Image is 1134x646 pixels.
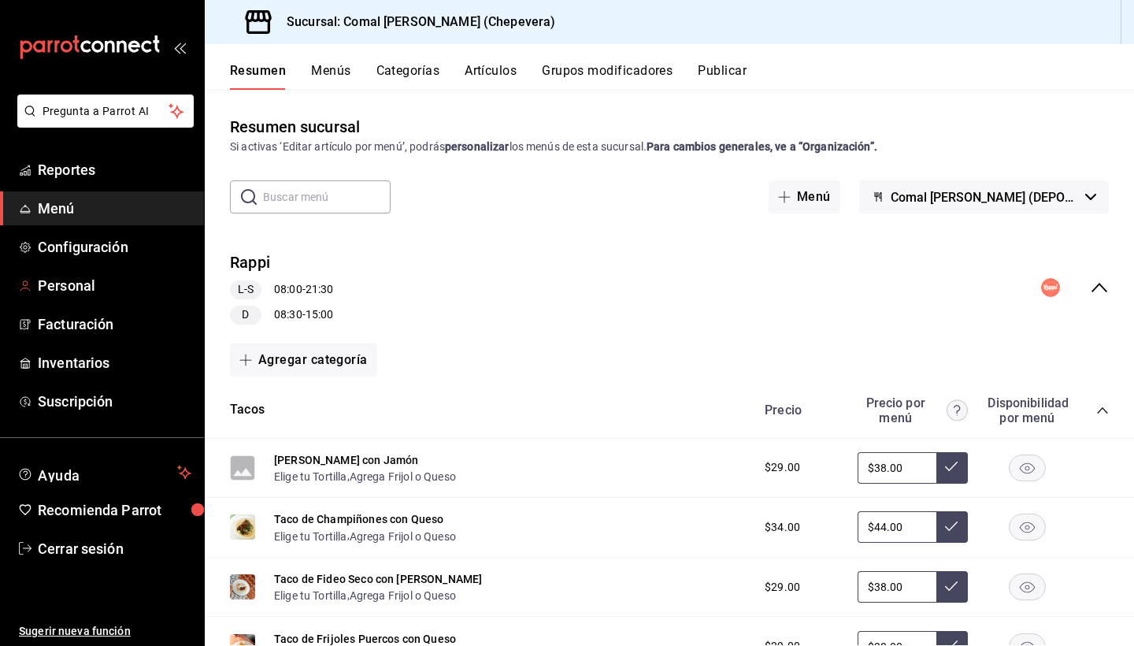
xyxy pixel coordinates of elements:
[274,13,555,32] h3: Sucursal: Comal [PERSON_NAME] (Chepevera)
[274,588,347,603] button: Elige tu Tortilla
[235,306,255,323] span: D
[38,275,191,296] span: Personal
[769,180,840,213] button: Menú
[465,63,517,90] button: Artículos
[11,114,194,131] a: Pregunta a Parrot AI
[647,140,877,153] strong: Para cambios generales, ve a “Organización”.
[38,314,191,335] span: Facturación
[274,587,482,603] div: ,
[232,281,260,298] span: L-S
[230,343,377,377] button: Agregar categoría
[542,63,673,90] button: Grupos modificadores
[263,181,391,213] input: Buscar menú
[988,395,1066,425] div: Disponibilidad por menú
[38,391,191,412] span: Suscripción
[38,499,191,521] span: Recomienda Parrot
[765,579,800,596] span: $29.00
[274,469,347,484] button: Elige tu Tortilla
[205,239,1134,337] div: collapse-menu-row
[858,452,936,484] input: Sin ajuste
[230,514,255,540] img: Preview
[230,401,265,419] button: Tacos
[230,63,286,90] button: Resumen
[858,511,936,543] input: Sin ajuste
[858,395,968,425] div: Precio por menú
[230,115,360,139] div: Resumen sucursal
[311,63,350,90] button: Menús
[43,103,169,120] span: Pregunta a Parrot AI
[274,468,456,484] div: ,
[858,571,936,603] input: Sin ajuste
[274,452,418,468] button: [PERSON_NAME] con Jamón
[1096,404,1109,417] button: collapse-category-row
[891,190,1079,205] span: Comal [PERSON_NAME] (DEPORTIVO OBISPADO)
[765,519,800,536] span: $34.00
[445,140,510,153] strong: personalizar
[17,95,194,128] button: Pregunta a Parrot AI
[38,538,191,559] span: Cerrar sesión
[274,527,456,544] div: ,
[38,463,171,482] span: Ayuda
[230,251,270,274] button: Rappi
[230,280,333,299] div: 08:00 - 21:30
[859,180,1109,213] button: Comal [PERSON_NAME] (DEPORTIVO OBISPADO)
[19,623,191,640] span: Sugerir nueva función
[350,529,456,544] button: Agrega Frijol o Queso
[230,63,1134,90] div: navigation tabs
[38,198,191,219] span: Menú
[749,403,850,418] div: Precio
[350,588,456,603] button: Agrega Frijol o Queso
[38,236,191,258] span: Configuración
[698,63,747,90] button: Publicar
[765,459,800,476] span: $29.00
[38,352,191,373] span: Inventarios
[376,63,440,90] button: Categorías
[350,469,456,484] button: Agrega Frijol o Queso
[274,571,482,587] button: Taco de Fideo Seco con [PERSON_NAME]
[38,159,191,180] span: Reportes
[274,529,347,544] button: Elige tu Tortilla
[230,139,1109,155] div: Si activas ‘Editar artículo por menú’, podrás los menús de esta sucursal.
[230,306,333,325] div: 08:30 - 15:00
[173,41,186,54] button: open_drawer_menu
[274,511,443,527] button: Taco de Champiñones con Queso
[230,574,255,600] img: Preview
